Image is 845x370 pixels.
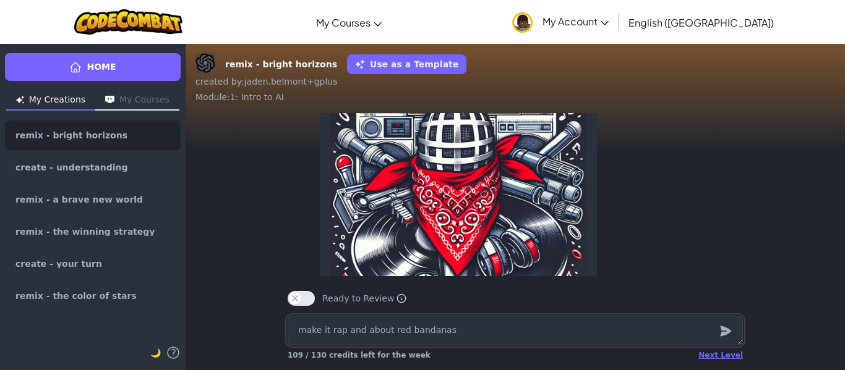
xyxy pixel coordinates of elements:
a: My Courses [310,6,388,39]
a: English ([GEOGRAPHIC_DATA]) [622,6,780,39]
span: Ready to Review [322,292,406,305]
strong: remix - bright horizons [225,58,337,71]
img: Icon [16,96,24,104]
button: My Courses [95,91,179,111]
span: My Account [543,15,609,28]
a: Home [5,53,181,81]
a: remix - a brave new world [5,185,181,214]
span: create - understanding [15,163,128,172]
span: 🌙 [150,348,161,358]
img: Icon [105,96,114,104]
button: Use as a Template [347,54,466,74]
span: create - your turn [15,259,102,268]
span: created by : jaden.belmont+gplus [195,77,337,86]
img: DALL-E 3 [195,53,215,73]
button: 🌙 [150,345,161,360]
a: My Account [506,2,615,41]
a: create - your turn [5,249,181,279]
img: avatar [512,12,533,33]
div: Module : 1: Intro to AI [195,91,835,103]
a: remix - the winning strategy [5,217,181,246]
span: Home [87,61,116,74]
button: My Creations [6,91,95,111]
span: remix - a brave new world [15,195,143,204]
img: generated [330,64,587,321]
span: remix - the winning strategy [15,227,155,236]
span: 109 / 130 credits left for the week [288,351,431,359]
a: remix - the color of stars [5,281,181,311]
span: remix - bright horizons [15,131,127,140]
div: Next Level [698,350,743,360]
span: My Courses [316,16,371,29]
a: create - understanding [5,153,181,182]
span: remix - the color of stars [15,292,137,300]
img: CodeCombat logo [74,9,182,35]
span: English ([GEOGRAPHIC_DATA]) [628,16,774,29]
a: remix - bright horizons [5,120,181,150]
